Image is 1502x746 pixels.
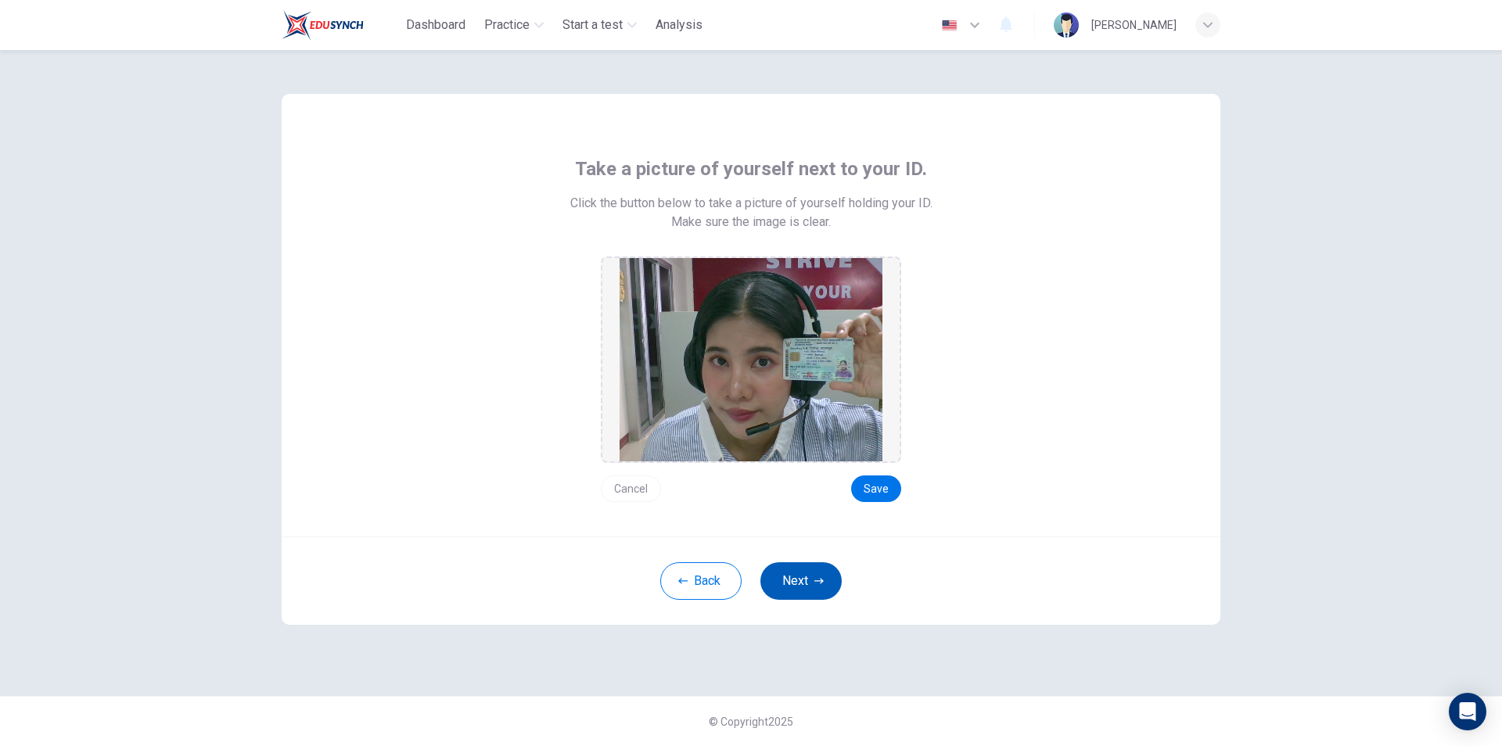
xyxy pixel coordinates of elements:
img: preview screemshot [620,258,882,461]
div: [PERSON_NAME] [1091,16,1177,34]
span: Start a test [562,16,623,34]
button: Next [760,562,842,600]
button: Back [660,562,742,600]
span: © Copyright 2025 [709,716,793,728]
span: Dashboard [406,16,465,34]
button: Save [851,475,901,502]
div: Open Intercom Messenger [1449,693,1486,730]
button: Analysis [649,11,709,39]
span: Practice [484,16,530,34]
span: Click the button below to take a picture of yourself holding your ID. [570,194,932,213]
span: Take a picture of yourself next to your ID. [575,156,927,181]
button: Practice [478,11,550,39]
span: Make sure the image is clear. [671,213,831,231]
span: Analysis [656,16,702,34]
img: en [940,20,959,31]
button: Start a test [556,11,643,39]
img: Profile picture [1054,13,1079,38]
button: Dashboard [400,11,472,39]
a: Train Test logo [282,9,400,41]
img: Train Test logo [282,9,364,41]
button: Cancel [601,475,661,502]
